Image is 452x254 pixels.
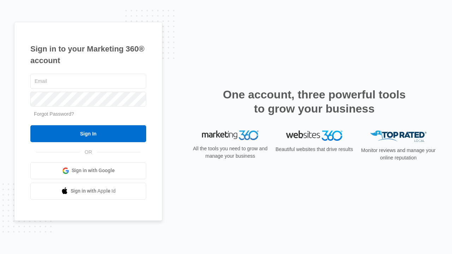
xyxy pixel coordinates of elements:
[71,187,116,195] span: Sign in with Apple Id
[34,111,74,117] a: Forgot Password?
[370,131,427,142] img: Top Rated Local
[30,43,146,66] h1: Sign in to your Marketing 360® account
[30,125,146,142] input: Sign In
[202,131,258,140] img: Marketing 360
[221,87,408,116] h2: One account, three powerful tools to grow your business
[72,167,115,174] span: Sign in with Google
[30,74,146,89] input: Email
[275,146,354,153] p: Beautiful websites that drive results
[30,162,146,179] a: Sign in with Google
[80,149,97,156] span: OR
[191,145,270,160] p: All the tools you need to grow and manage your business
[359,147,438,162] p: Monitor reviews and manage your online reputation
[286,131,343,141] img: Websites 360
[30,183,146,200] a: Sign in with Apple Id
